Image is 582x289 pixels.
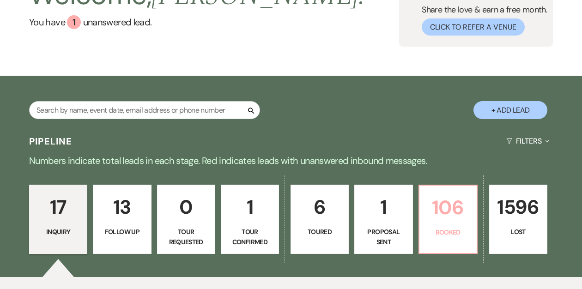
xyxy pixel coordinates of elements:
p: 0 [163,192,209,223]
p: 13 [99,192,145,223]
h3: Pipeline [29,135,73,148]
p: Inquiry [35,227,81,237]
p: Booked [425,227,471,237]
p: Follow Up [99,227,145,237]
p: Tour Confirmed [227,227,273,247]
p: 1 [227,192,273,223]
p: Lost [495,227,541,237]
p: 17 [35,192,81,223]
button: + Add Lead [473,101,547,119]
a: 6Toured [291,185,349,254]
a: 1Tour Confirmed [221,185,279,254]
a: 1Proposal Sent [354,185,412,254]
a: You have 1 unanswered lead. [29,15,365,29]
a: 17Inquiry [29,185,87,254]
p: 6 [297,192,343,223]
p: 1596 [495,192,541,223]
p: 106 [425,192,471,223]
button: Filters [503,129,553,153]
button: Click to Refer a Venue [422,18,525,36]
div: 1 [67,15,81,29]
a: 1596Lost [489,185,547,254]
a: 106Booked [418,185,478,254]
p: Proposal Sent [360,227,406,247]
a: 0Tour Requested [157,185,215,254]
input: Search by name, event date, email address or phone number [29,101,260,119]
p: Toured [297,227,343,237]
p: Tour Requested [163,227,209,247]
a: 13Follow Up [93,185,151,254]
p: 1 [360,192,406,223]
